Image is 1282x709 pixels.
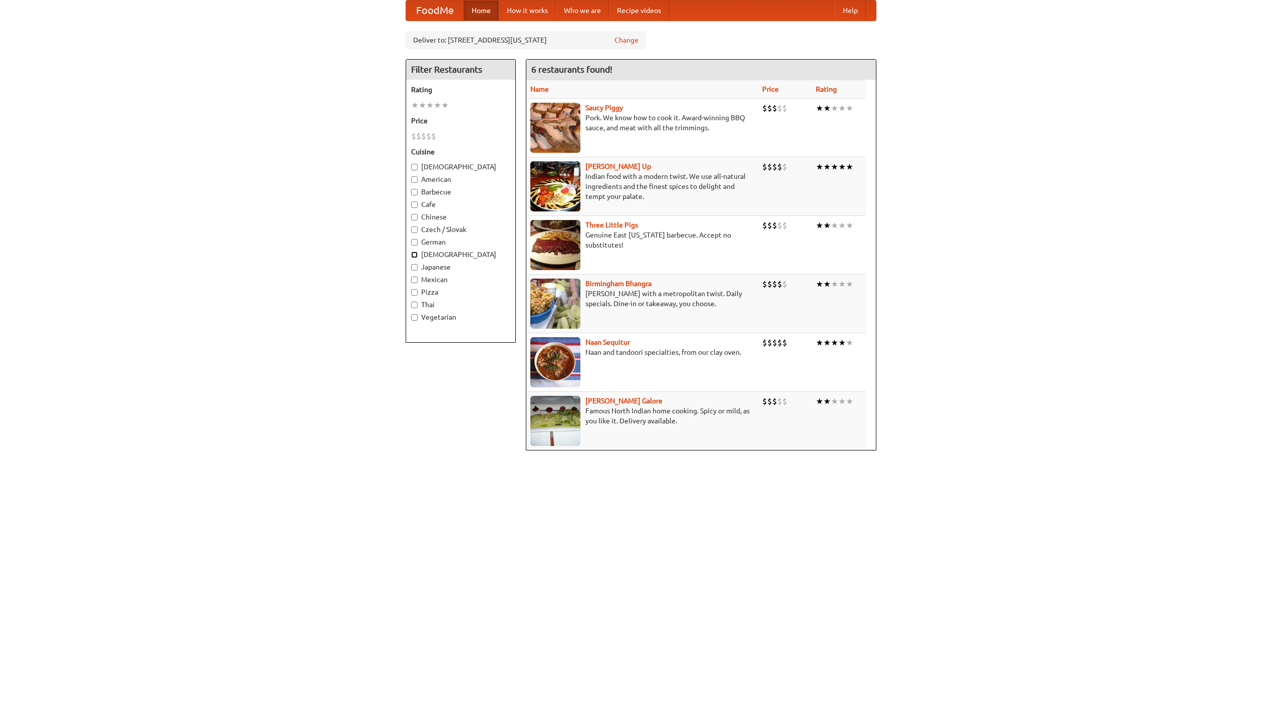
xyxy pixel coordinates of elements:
[411,264,418,271] input: Japanese
[585,338,630,346] a: Naan Sequitur
[411,239,418,246] input: German
[411,237,510,247] label: German
[530,171,754,201] p: Indian food with a modern twist. We use all-natural ingredients and the finest spices to delight ...
[762,337,767,348] li: $
[838,220,846,231] li: ★
[585,104,623,112] a: Saucy Piggy
[426,131,431,142] li: $
[464,1,499,21] a: Home
[530,220,580,270] img: littlepigs.jpg
[762,161,767,172] li: $
[434,100,441,111] li: ★
[823,337,831,348] li: ★
[411,116,510,126] h5: Price
[406,1,464,21] a: FoodMe
[838,161,846,172] li: ★
[530,113,754,133] p: Pork. We know how to cook it. Award-winning BBQ sauce, and meat with all the trimmings.
[777,396,782,407] li: $
[767,279,772,290] li: $
[416,131,421,142] li: $
[777,279,782,290] li: $
[411,250,510,260] label: [DEMOGRAPHIC_DATA]
[530,230,754,250] p: Genuine East [US_STATE] barbecue. Accept no substitutes!
[772,279,777,290] li: $
[411,287,510,297] label: Pizza
[782,220,787,231] li: $
[782,337,787,348] li: $
[767,396,772,407] li: $
[846,161,853,172] li: ★
[782,103,787,114] li: $
[530,85,549,93] a: Name
[823,279,831,290] li: ★
[609,1,669,21] a: Recipe videos
[846,396,853,407] li: ★
[585,280,652,288] a: Birmingham Bhangra
[767,103,772,114] li: $
[831,220,838,231] li: ★
[777,337,782,348] li: $
[838,279,846,290] li: ★
[406,31,646,49] div: Deliver to: [STREET_ADDRESS][US_STATE]
[411,131,416,142] li: $
[762,85,779,93] a: Price
[441,100,449,111] li: ★
[823,396,831,407] li: ★
[772,220,777,231] li: $
[530,279,580,329] img: bhangra.jpg
[431,131,436,142] li: $
[411,100,419,111] li: ★
[585,162,651,170] a: [PERSON_NAME] Up
[411,212,510,222] label: Chinese
[411,147,510,157] h5: Cuisine
[411,224,510,234] label: Czech / Slovak
[411,176,418,183] input: American
[411,312,510,322] label: Vegetarian
[823,103,831,114] li: ★
[406,60,515,80] h4: Filter Restaurants
[846,220,853,231] li: ★
[823,161,831,172] li: ★
[585,397,663,405] a: [PERSON_NAME] Galore
[838,337,846,348] li: ★
[816,103,823,114] li: ★
[777,103,782,114] li: $
[772,103,777,114] li: $
[411,277,418,283] input: Mexican
[530,161,580,211] img: curryup.jpg
[411,189,418,195] input: Barbecue
[823,220,831,231] li: ★
[835,1,866,21] a: Help
[530,347,754,357] p: Naan and tandoori specialties, from our clay oven.
[411,199,510,209] label: Cafe
[426,100,434,111] li: ★
[499,1,556,21] a: How it works
[421,131,426,142] li: $
[777,220,782,231] li: $
[831,396,838,407] li: ★
[838,103,846,114] li: ★
[411,275,510,285] label: Mexican
[530,289,754,309] p: [PERSON_NAME] with a metropolitan twist. Daily specials. Dine-in or takeaway, you choose.
[411,300,510,310] label: Thai
[411,262,510,272] label: Japanese
[585,221,638,229] a: Three Little Pigs
[831,279,838,290] li: ★
[531,65,612,74] ng-pluralize: 6 restaurants found!
[530,103,580,153] img: saucy.jpg
[772,396,777,407] li: $
[816,337,823,348] li: ★
[846,279,853,290] li: ★
[846,337,853,348] li: ★
[411,314,418,321] input: Vegetarian
[816,85,837,93] a: Rating
[411,162,510,172] label: [DEMOGRAPHIC_DATA]
[767,161,772,172] li: $
[530,396,580,446] img: currygalore.jpg
[831,337,838,348] li: ★
[767,220,772,231] li: $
